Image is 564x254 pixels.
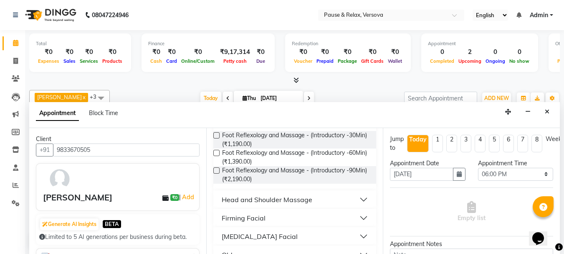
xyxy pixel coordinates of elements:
span: Package [336,58,359,64]
div: ₹0 [36,47,61,57]
li: 4 [475,135,486,152]
div: Redemption [292,40,404,47]
button: Generate AI Insights [40,218,99,230]
span: Today [200,92,221,105]
div: Firming Facial [222,213,266,223]
input: yyyy-mm-dd [390,168,453,181]
div: Finance [148,40,268,47]
input: Search by Name/Mobile/Email/Code [53,144,200,157]
span: Cash [148,58,164,64]
div: ₹0 [292,47,314,57]
div: Appointment [428,40,531,47]
div: Limited to 5 AI generations per business during beta. [39,233,196,241]
div: 0 [507,47,531,57]
span: Appointment [36,106,79,121]
a: x [82,94,86,100]
div: Head and Shoulder Massage [222,195,312,205]
span: BETA [103,220,121,228]
li: 5 [489,135,500,152]
div: Jump to [390,135,404,152]
span: Services [78,58,100,64]
input: 2025-09-04 [258,92,300,105]
span: Admin [530,11,548,20]
div: Appointment Notes [390,240,553,249]
div: ₹0 [61,47,78,57]
span: Gift Cards [359,58,386,64]
span: Card [164,58,179,64]
span: Wallet [386,58,404,64]
img: avatar [48,167,72,191]
div: Appointment Date [390,159,465,168]
button: +91 [36,144,53,157]
li: 2 [446,135,457,152]
button: ADD NEW [482,92,511,104]
input: Search Appointment [404,92,477,105]
span: Foot Reflexology and Massage - (Introductory -30Min) (₹1,190.00) [222,131,370,149]
div: ₹9,17,314 [217,47,253,57]
span: Sales [61,58,78,64]
b: 08047224946 [92,3,129,27]
div: 2 [456,47,483,57]
span: [PERSON_NAME] [37,94,82,100]
div: ₹0 [359,47,386,57]
span: Foot Reflexology and Massage - (Introductory -90Min) (₹2,190.00) [222,166,370,184]
li: 8 [531,135,542,152]
span: Online/Custom [179,58,217,64]
span: ₹0 [170,194,179,201]
span: +3 [90,93,103,100]
span: Expenses [36,58,61,64]
div: Client [36,135,200,144]
span: No show [507,58,531,64]
iframe: chat widget [529,221,556,246]
div: ₹0 [314,47,336,57]
div: [PERSON_NAME] [43,191,112,204]
span: Products [100,58,124,64]
div: ₹0 [100,47,124,57]
div: ₹0 [78,47,100,57]
span: Empty list [458,201,486,223]
span: Prepaid [314,58,336,64]
div: ₹0 [386,47,404,57]
div: ₹0 [164,47,179,57]
span: Upcoming [456,58,483,64]
a: Add [181,192,195,202]
button: [MEDICAL_DATA] Facial [217,229,373,244]
div: ₹0 [148,47,164,57]
div: Appointment Time [478,159,553,168]
span: | [179,192,195,202]
button: Close [541,105,553,118]
span: Petty cash [221,58,249,64]
span: Thu [240,95,258,101]
span: Due [254,58,267,64]
span: Block Time [89,109,118,117]
div: ₹0 [253,47,268,57]
li: 6 [503,135,514,152]
div: 0 [483,47,507,57]
span: Foot Reflexology and Massage - (Introductory -60Min) (₹1,390.00) [222,149,370,166]
div: Total [36,40,124,47]
div: 0 [428,47,456,57]
li: 3 [460,135,471,152]
button: Firming Facial [217,210,373,226]
span: Ongoing [483,58,507,64]
span: ADD NEW [484,95,509,101]
span: Voucher [292,58,314,64]
div: [MEDICAL_DATA] Facial [222,231,298,241]
div: Today [409,135,427,144]
img: logo [21,3,78,27]
div: ₹0 [336,47,359,57]
li: 7 [517,135,528,152]
div: ₹0 [179,47,217,57]
button: Head and Shoulder Massage [217,192,373,207]
li: 1 [432,135,443,152]
span: Completed [428,58,456,64]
